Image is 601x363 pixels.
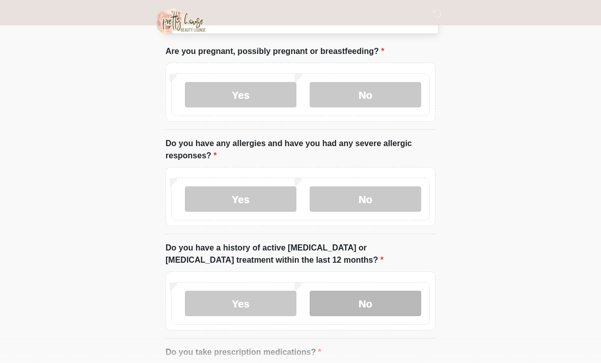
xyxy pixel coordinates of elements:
[185,186,296,212] label: Yes
[166,137,435,162] label: Do you have any allergies and have you had any severe allergic responses?
[310,291,421,316] label: No
[166,242,435,266] label: Do you have a history of active [MEDICAL_DATA] or [MEDICAL_DATA] treatment within the last 12 mon...
[155,8,207,34] img: Aesthetic Andrea, RN Logo
[185,291,296,316] label: Yes
[310,186,421,212] label: No
[185,82,296,107] label: Yes
[166,346,321,358] label: Do you take prescription medications?
[310,82,421,107] label: No
[166,45,384,58] label: Are you pregnant, possibly pregnant or breastfeeding?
